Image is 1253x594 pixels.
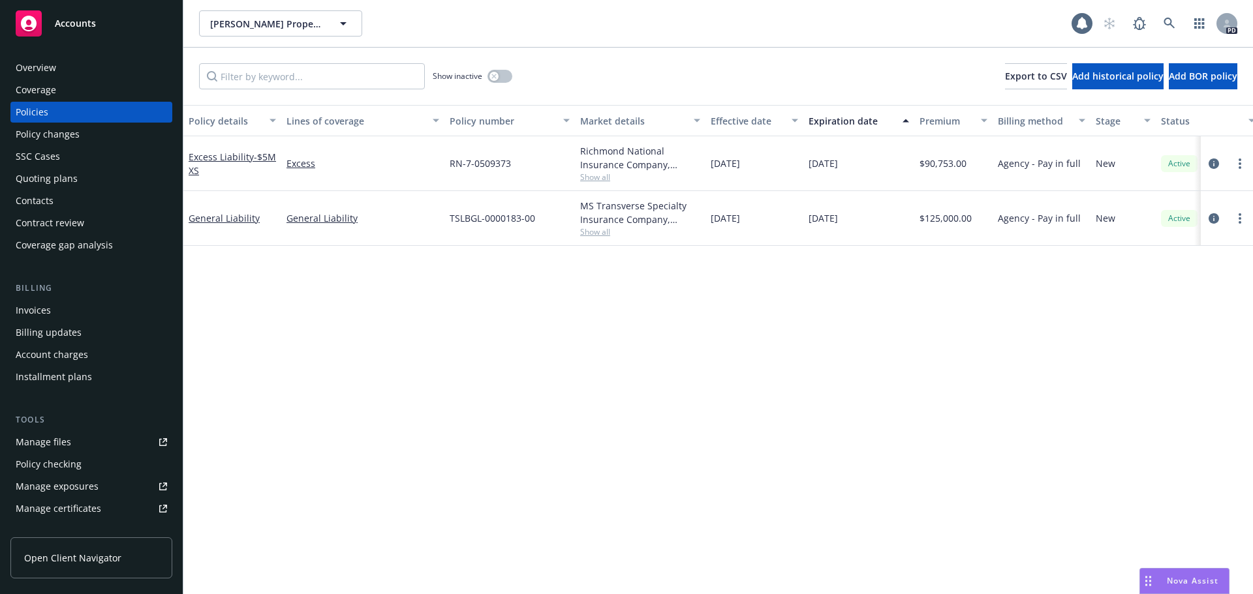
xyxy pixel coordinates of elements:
[1140,569,1156,593] div: Drag to move
[16,300,51,321] div: Invoices
[189,151,276,177] span: - $5M XS
[16,124,80,145] div: Policy changes
[189,151,276,177] a: Excess Liability
[16,322,82,343] div: Billing updates
[286,211,439,225] a: General Liability
[189,212,260,224] a: General Liability
[920,211,972,225] span: $125,000.00
[809,211,838,225] span: [DATE]
[1072,63,1164,89] button: Add historical policy
[1096,156,1115,170] span: New
[199,63,425,89] input: Filter by keyword...
[16,102,48,123] div: Policies
[998,156,1081,170] span: Agency - Pay in full
[10,168,172,189] a: Quoting plans
[803,105,914,136] button: Expiration date
[998,211,1081,225] span: Agency - Pay in full
[10,300,172,321] a: Invoices
[998,114,1071,128] div: Billing method
[1156,10,1183,37] a: Search
[16,168,78,189] div: Quoting plans
[10,235,172,256] a: Coverage gap analysis
[920,114,973,128] div: Premium
[10,476,172,497] a: Manage exposures
[16,454,82,475] div: Policy checking
[1005,70,1067,82] span: Export to CSV
[450,114,555,128] div: Policy number
[10,102,172,123] a: Policies
[444,105,575,136] button: Policy number
[189,114,262,128] div: Policy details
[10,213,172,233] a: Contract review
[1206,156,1222,171] a: circleInformation
[16,57,56,78] div: Overview
[24,551,121,565] span: Open Client Navigator
[1232,211,1248,226] a: more
[1206,211,1222,226] a: circleInformation
[1232,156,1248,171] a: more
[10,432,172,453] a: Manage files
[10,344,172,365] a: Account charges
[1096,114,1136,128] div: Stage
[10,520,172,541] a: Manage BORs
[1126,10,1152,37] a: Report a Bug
[711,114,784,128] div: Effective date
[711,211,740,225] span: [DATE]
[580,171,700,183] span: Show all
[1005,63,1067,89] button: Export to CSV
[16,476,99,497] div: Manage exposures
[705,105,803,136] button: Effective date
[993,105,1091,136] button: Billing method
[10,282,172,295] div: Billing
[1139,568,1230,594] button: Nova Assist
[10,454,172,475] a: Policy checking
[16,190,54,211] div: Contacts
[1186,10,1213,37] a: Switch app
[286,156,439,170] a: Excess
[809,114,895,128] div: Expiration date
[10,5,172,42] a: Accounts
[10,124,172,145] a: Policy changes
[10,146,172,167] a: SSC Cases
[199,10,362,37] button: [PERSON_NAME] Properties, LLC
[1161,114,1241,128] div: Status
[10,322,172,343] a: Billing updates
[580,199,700,226] div: MS Transverse Specialty Insurance Company, Transverse Insurance Company, CRC Group
[16,146,60,167] div: SSC Cases
[16,235,113,256] div: Coverage gap analysis
[281,105,444,136] button: Lines of coverage
[1166,158,1192,170] span: Active
[10,498,172,519] a: Manage certificates
[575,105,705,136] button: Market details
[16,498,101,519] div: Manage certificates
[580,144,700,171] div: Richmond National Insurance Company, Richmond National Group, Inc., CRC Group
[286,114,425,128] div: Lines of coverage
[10,57,172,78] a: Overview
[183,105,281,136] button: Policy details
[1096,10,1122,37] a: Start snowing
[16,366,92,387] div: Installment plans
[55,18,96,29] span: Accounts
[16,80,56,100] div: Coverage
[1167,575,1218,586] span: Nova Assist
[450,156,511,170] span: RN-7-0509373
[1169,70,1237,82] span: Add BOR policy
[10,413,172,426] div: Tools
[580,114,686,128] div: Market details
[16,432,71,453] div: Manage files
[809,156,838,170] span: [DATE]
[1072,70,1164,82] span: Add historical policy
[16,520,77,541] div: Manage BORs
[450,211,535,225] span: TSLBGL-0000183-00
[920,156,967,170] span: $90,753.00
[16,213,84,233] div: Contract review
[580,226,700,237] span: Show all
[10,190,172,211] a: Contacts
[16,344,88,365] div: Account charges
[210,17,323,31] span: [PERSON_NAME] Properties, LLC
[10,80,172,100] a: Coverage
[914,105,993,136] button: Premium
[433,70,482,82] span: Show inactive
[1091,105,1156,136] button: Stage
